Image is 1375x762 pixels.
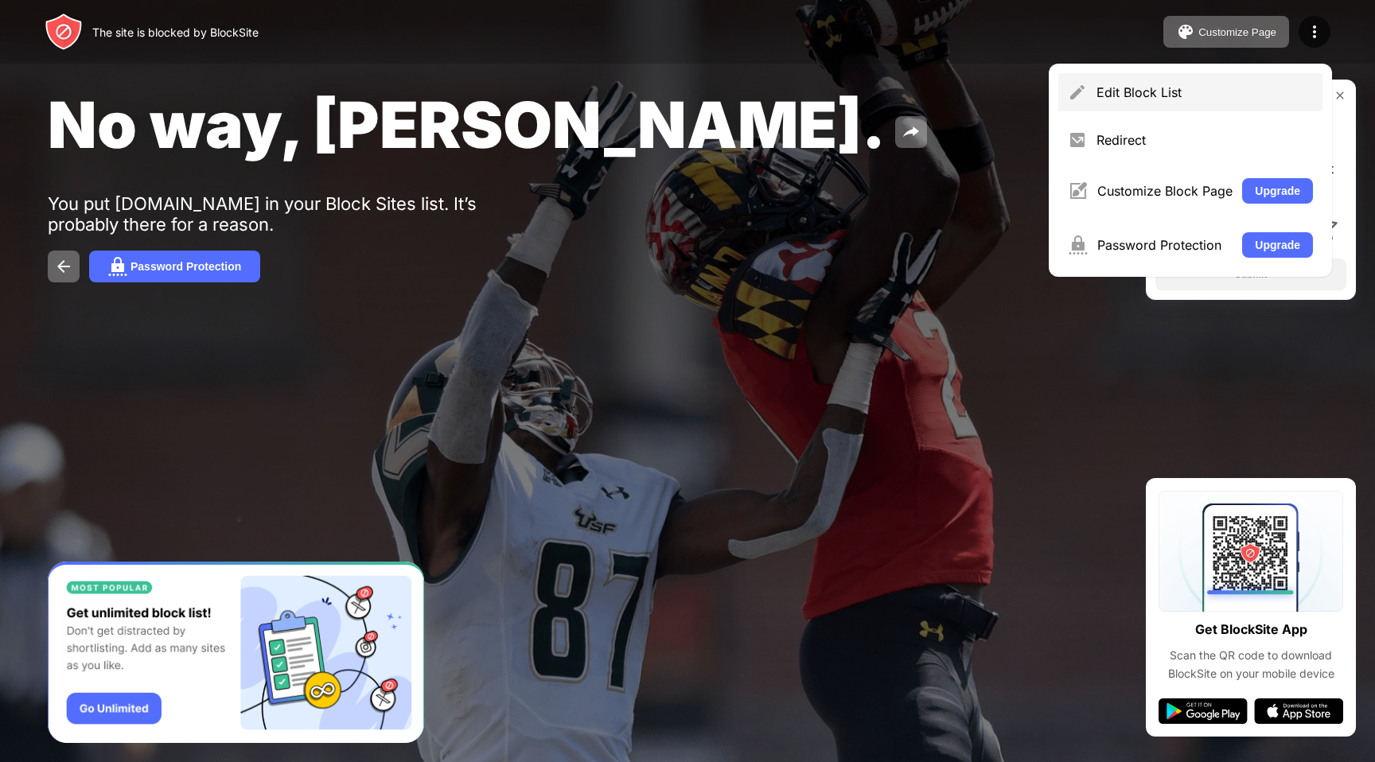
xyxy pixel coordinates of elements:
[130,260,241,273] div: Password Protection
[1097,183,1233,199] div: Customize Block Page
[89,251,260,282] button: Password Protection
[48,193,539,235] div: You put [DOMAIN_NAME] in your Block Sites list. It’s probably there for a reason.
[108,257,127,276] img: password.svg
[1097,237,1233,253] div: Password Protection
[48,86,886,163] span: No way, [PERSON_NAME].
[1198,26,1276,38] div: Customize Page
[1195,618,1307,641] div: Get BlockSite App
[1096,132,1313,148] div: Redirect
[92,25,259,39] div: The site is blocked by BlockSite
[1176,22,1195,41] img: pallet.svg
[1159,647,1343,682] div: Scan the QR code to download BlockSite on your mobile device
[1068,83,1087,102] img: menu-pencil.svg
[1159,491,1343,612] img: qrcode.svg
[902,122,921,142] img: share.svg
[1096,84,1313,100] div: Edit Block List
[48,562,424,744] iframe: Banner
[1254,698,1343,724] img: app-store.svg
[1242,232,1313,258] button: Upgrade
[1159,698,1248,724] img: google-play.svg
[1163,16,1289,48] button: Customize Page
[1068,181,1088,200] img: menu-customize.svg
[1068,130,1087,150] img: menu-redirect.svg
[1242,178,1313,204] button: Upgrade
[54,257,73,276] img: back.svg
[1068,235,1088,255] img: menu-password.svg
[45,13,83,51] img: header-logo.svg
[1305,22,1324,41] img: menu-icon.svg
[1334,89,1346,102] img: rate-us-close.svg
